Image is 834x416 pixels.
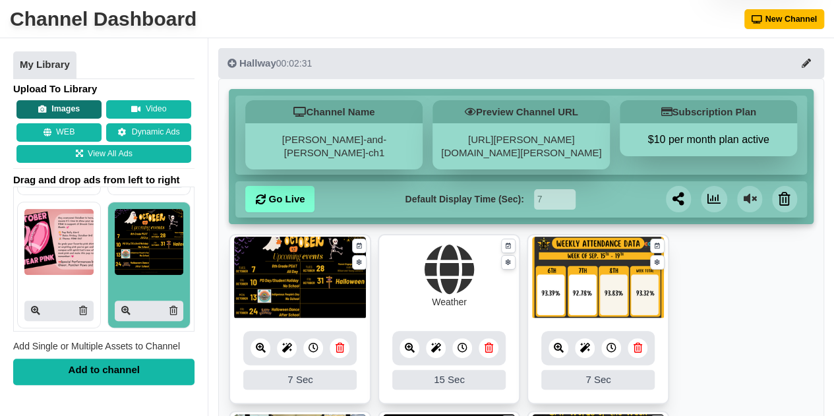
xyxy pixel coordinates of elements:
[16,123,102,142] button: WEB
[245,100,423,123] h5: Channel Name
[534,189,576,210] input: Seconds
[13,173,194,187] span: Drag and drop ads from left to right
[432,295,467,309] div: Weather
[13,341,180,351] span: Add Single or Multiple Assets to Channel
[239,57,276,69] span: Hallway
[234,237,366,319] img: 1236.404 kb
[13,82,194,96] h4: Upload To Library
[227,57,312,70] div: 00:02:31
[744,9,825,29] button: New Channel
[532,237,664,319] img: 597.906 kb
[218,48,824,78] button: Hallway00:02:31
[620,133,797,146] button: $10 per month plan active
[13,359,194,385] div: Add to channel
[24,209,94,275] img: P250x250 image processing20250930 1793698 159lely
[16,145,191,163] a: View All Ads
[432,100,610,123] h5: Preview Channel URL
[16,100,102,119] button: Images
[106,123,191,142] a: Dynamic Ads
[115,209,184,275] img: P250x250 image processing20250930 1793698 1lv0sox
[405,193,523,206] label: Default Display Time (Sec):
[243,370,357,390] div: 7 Sec
[13,51,76,79] a: My Library
[620,100,797,123] h5: Subscription Plan
[441,134,601,158] a: [URL][PERSON_NAME][DOMAIN_NAME][PERSON_NAME]
[541,370,655,390] div: 7 Sec
[245,123,423,169] div: [PERSON_NAME]-and-[PERSON_NAME]-ch1
[106,100,191,119] button: Video
[245,186,314,212] a: Go Live
[392,370,506,390] div: 15 Sec
[608,274,834,416] iframe: Chat Widget
[10,6,196,32] div: Channel Dashboard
